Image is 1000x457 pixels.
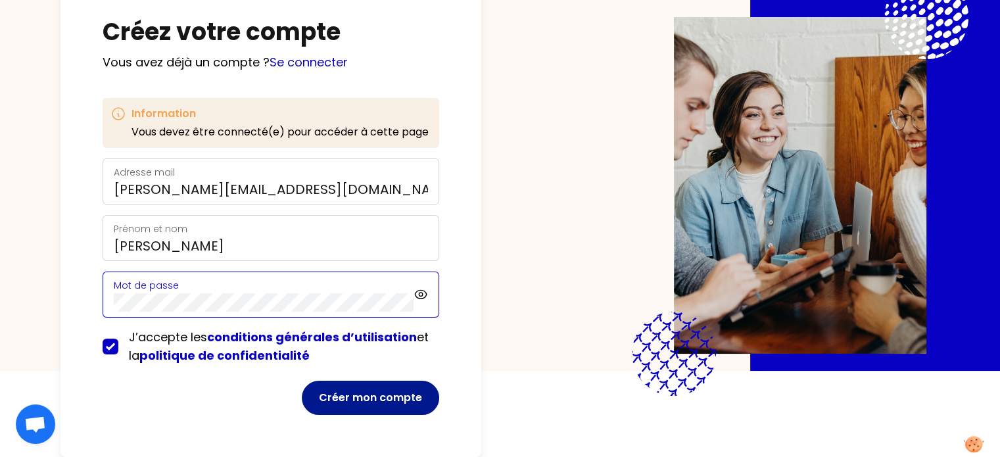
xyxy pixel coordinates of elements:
span: J’accepte les et la [129,329,429,364]
a: conditions générales d’utilisation [207,329,417,345]
p: Vous devez être connecté(e) pour accéder à cette page [131,124,429,140]
a: politique de confidentialité [139,347,310,364]
button: Créer mon compte [302,381,439,415]
h1: Créez votre compte [103,19,439,45]
label: Mot de passe [114,279,179,292]
label: Adresse mail [114,166,175,179]
img: Description [674,17,926,354]
a: Se connecter [270,54,348,70]
p: Vous avez déjà un compte ? [103,53,439,72]
div: Ouvrir le chat [16,404,55,444]
label: Prénom et nom [114,222,187,235]
h3: Information [131,106,429,122]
